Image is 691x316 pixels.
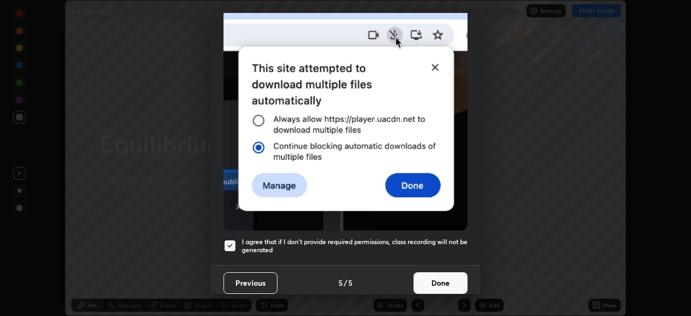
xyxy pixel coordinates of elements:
h4: 5 [348,277,353,288]
h4: 5 [338,277,343,288]
h5: I agree that if I don't provide required permissions, class recording will not be generated [242,238,468,254]
h4: / [344,277,347,288]
button: Done [414,272,468,294]
button: Previous [223,272,277,294]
